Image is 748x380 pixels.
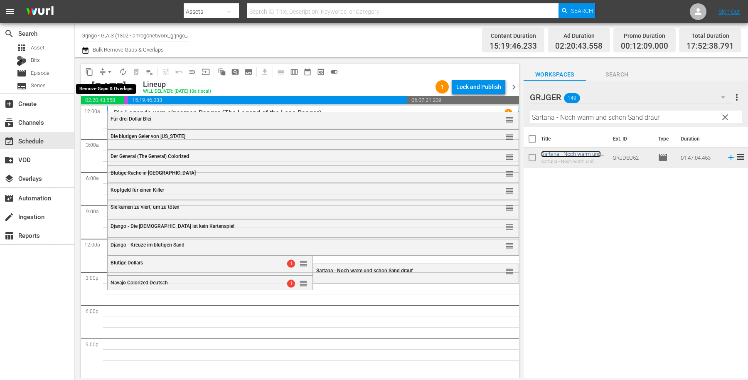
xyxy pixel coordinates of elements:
[17,68,27,78] span: Episode
[301,65,314,79] span: Month Calendar View
[541,159,606,164] div: Sartana - Noch warm und schon Sand drauf
[505,115,514,124] span: reorder
[726,153,736,162] svg: Add to Schedule
[658,153,668,163] span: Episode
[505,115,514,123] button: reorder
[505,241,514,249] button: reorder
[732,87,742,107] button: more_vert
[571,3,593,18] span: Search
[407,96,519,104] span: 06:07:21.209
[128,96,407,104] span: 15:19:46.233
[530,86,733,109] div: GRJGER
[4,193,14,203] span: Automation
[456,79,501,94] div: Lock and Publish
[720,112,730,122] span: clear
[621,42,668,51] span: 00:12:09.000
[609,148,654,168] td: GRJDEU52
[111,187,164,193] span: Kopfgeld für einen Killer
[212,64,229,80] span: Refresh All Search Blocks
[31,44,44,52] span: Asset
[524,69,586,80] span: Workspaces
[111,153,189,159] span: Der General (The General) Colorized
[5,7,15,17] span: menu
[4,136,14,146] span: Schedule
[111,133,185,139] span: Die blutigen Geier von [US_STATE]
[677,148,723,168] td: 01:47:04.453
[130,65,143,79] span: Select an event to delete
[299,279,308,287] button: reorder
[218,68,226,76] span: auto_awesome_motion_outlined
[505,203,514,212] span: reorder
[505,203,514,212] button: reorder
[91,80,126,94] div: [DATE]
[4,29,14,39] span: Search
[316,268,413,274] span: Sartana - Noch warm und schon Sand drauf
[17,81,27,91] span: Series
[317,68,325,76] span: preview_outlined
[505,153,514,162] span: reorder
[31,56,40,64] span: Bits
[119,68,127,76] span: autorenew_outlined
[505,267,514,275] button: reorder
[299,279,308,288] span: reorder
[330,68,338,76] span: toggle_on
[559,3,595,18] button: Search
[111,204,180,210] span: Sie kamen zu viert, um zu töten
[608,127,653,151] th: Ext. ID
[4,231,14,241] span: Reports
[231,68,239,76] span: pageview_outlined
[143,65,156,79] span: Clear Lineup
[505,241,514,250] span: reorder
[505,267,514,276] span: reorder
[555,30,603,42] div: Ad Duration
[299,259,308,268] span: reorder
[172,65,186,79] span: Revert to Primary Episode
[143,89,211,94] div: WILL DELIVER: [DATE] 10a (local)
[303,68,312,76] span: date_range_outlined
[143,80,211,89] div: Lineup
[287,259,295,267] span: 1
[111,223,234,229] span: Django - Die [DEMOGRAPHIC_DATA] ist kein Kartenspiel
[718,8,740,15] a: Sign Out
[242,65,255,79] span: Create Series Block
[202,68,210,76] span: input
[505,222,514,231] button: reorder
[4,118,14,128] span: Channels
[509,82,519,92] span: chevron_right
[555,42,603,51] span: 02:20:43.558
[111,116,151,122] span: Für drei Dollar Blei
[81,82,91,92] span: chevron_left
[505,186,514,195] button: reorder
[736,152,746,162] span: reorder
[31,81,46,90] span: Series
[85,68,93,76] span: content_copy
[145,68,154,76] span: playlist_remove_outlined
[156,64,172,80] span: Customize Events
[4,174,14,184] span: Overlays
[114,109,322,117] p: Die Legende vom einsamen Ranger (The Legend of the Lone Ranger)
[732,92,742,102] span: more_vert
[4,99,14,109] span: Create
[505,169,514,178] span: reorder
[686,42,734,51] span: 17:52:38.791
[83,65,96,79] span: Copy Lineup
[718,110,731,123] button: clear
[98,68,107,76] span: compress
[20,2,60,22] img: ans4CAIJ8jUAAAAAAAAAAAAAAAAAAAAAAAAgQb4GAAAAAAAAAAAAAAAAAAAAAAAAJMjXAAAAAAAAAAAAAAAAAAAAAAAAgAT5G...
[255,64,271,80] span: Download as CSV
[653,127,676,151] th: Type
[314,65,327,79] span: View Backup
[188,68,197,76] span: menu_open
[541,151,601,163] a: Sartana - Noch warm und schon Sand drauf
[4,155,14,165] span: VOD
[4,212,14,222] span: Ingestion
[507,110,510,116] p: 1
[244,68,253,76] span: subtitles_outlined
[686,30,734,42] div: Total Duration
[186,65,199,79] span: Fill episodes with ad slates
[299,259,308,267] button: reorder
[17,43,27,53] span: Asset
[505,153,514,161] button: reorder
[621,30,668,42] div: Promo Duration
[124,96,128,104] span: 00:12:09.000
